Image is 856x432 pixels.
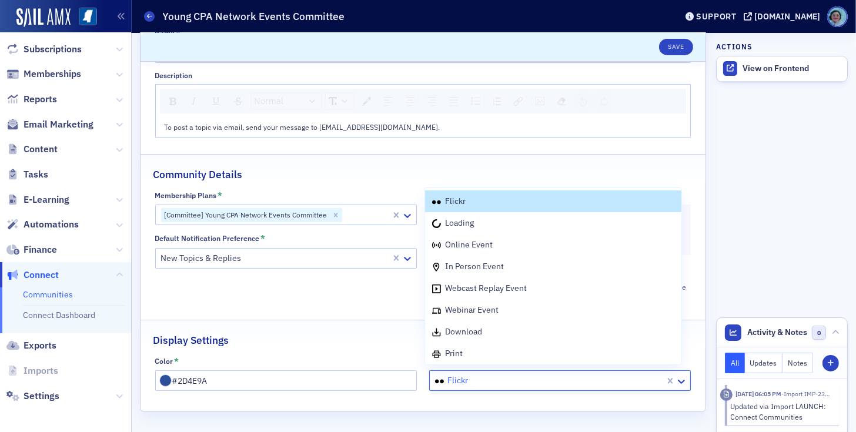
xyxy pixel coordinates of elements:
[551,92,573,110] div: rdw-remove-control
[155,234,260,243] div: Default Notification Preference
[402,93,419,109] div: Center
[445,283,527,293] span: webcast replay event
[735,390,781,398] time: 5/5/2025 06:05 PM
[467,93,484,109] div: Unordered
[445,196,466,206] span: flickr
[445,304,499,315] span: webinar event
[445,348,463,359] span: print
[380,93,397,109] div: Left
[24,168,48,181] span: Tasks
[6,243,57,256] a: Finance
[6,218,79,231] a: Automations
[717,56,847,81] a: View on Frontend
[553,93,570,109] div: Remove
[575,93,591,109] div: Undo
[163,92,249,110] div: rdw-inline-control
[716,41,753,52] h4: Actions
[260,233,265,244] abbr: This field is required
[24,339,56,352] span: Exports
[377,92,464,110] div: rdw-textalign-control
[6,143,58,156] a: Content
[745,353,783,373] button: Updates
[79,8,97,26] img: SailAMX
[23,310,95,320] a: Connect Dashboard
[24,243,57,256] span: Finance
[329,208,342,222] div: Remove [Committee] Young CPA Network Events Committee
[251,92,322,110] div: rdw-dropdown
[24,218,79,231] span: Automations
[155,71,193,80] div: Description
[24,93,57,106] span: Reports
[252,93,321,109] a: Block Type
[249,92,323,110] div: rdw-block-control
[255,95,284,108] span: Normal
[812,326,827,340] span: 0
[185,93,203,109] div: Italic
[445,239,493,250] span: online event
[507,92,529,110] div: rdw-link-control
[155,84,691,137] div: rdw-wrapper
[6,193,69,206] a: E-Learning
[731,401,831,423] div: Updated via Import LAUNCH: Connect Communities
[24,364,58,377] span: Imports
[24,390,59,403] span: Settings
[464,92,507,110] div: rdw-list-control
[6,168,48,181] a: Tasks
[783,353,813,373] button: Notes
[16,8,71,27] img: SailAMX
[6,364,58,377] a: Imports
[529,92,551,110] div: rdw-image-control
[781,390,839,398] span: Import IMP-238580
[24,143,58,156] span: Content
[356,92,377,110] div: rdw-color-picker
[510,93,527,109] div: Link
[71,8,97,28] a: View Homepage
[6,269,59,282] a: Connect
[445,261,504,272] span: in person event
[445,326,482,337] span: download
[24,193,69,206] span: E-Learning
[489,93,505,109] div: Ordered
[153,167,242,182] h2: Community Details
[165,93,180,109] div: Bold
[696,11,737,22] div: Support
[531,93,549,109] div: Image
[165,122,440,132] span: To post a topic via email, send your message to [EMAIL_ADDRESS][DOMAIN_NAME].
[423,93,440,109] div: Right
[230,93,247,109] div: Strikethrough
[827,6,848,27] span: Profile
[153,333,229,348] h2: Display Settings
[160,89,687,113] div: rdw-toolbar
[218,190,222,201] abbr: This field is required
[720,389,733,401] div: Imported Activity
[323,92,356,110] div: rdw-font-size-control
[743,63,841,74] div: View on Frontend
[445,217,474,228] span: loading
[23,289,73,300] a: Communities
[573,92,614,110] div: rdw-history-control
[174,356,179,367] abbr: This field is required
[155,191,217,200] div: Membership Plans
[596,93,612,109] div: Redo
[659,39,693,55] button: Save
[754,11,820,22] div: [DOMAIN_NAME]
[161,208,329,222] div: [Committee] Young CPA Network Events Committee
[6,118,93,131] a: Email Marketing
[24,43,82,56] span: Subscriptions
[6,339,56,352] a: Exports
[165,122,683,132] div: rdw-editor
[208,93,225,109] div: Underline
[24,118,93,131] span: Email Marketing
[24,269,59,282] span: Connect
[24,68,81,81] span: Memberships
[6,68,81,81] a: Memberships
[163,9,345,24] h1: Young CPA Network Events Committee
[6,43,82,56] a: Subscriptions
[155,370,417,391] input: #ffffff
[325,92,354,110] div: rdw-dropdown
[326,93,353,109] a: Font Size
[748,326,808,339] span: Activity & Notes
[155,357,173,366] div: Color
[744,12,824,21] button: [DOMAIN_NAME]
